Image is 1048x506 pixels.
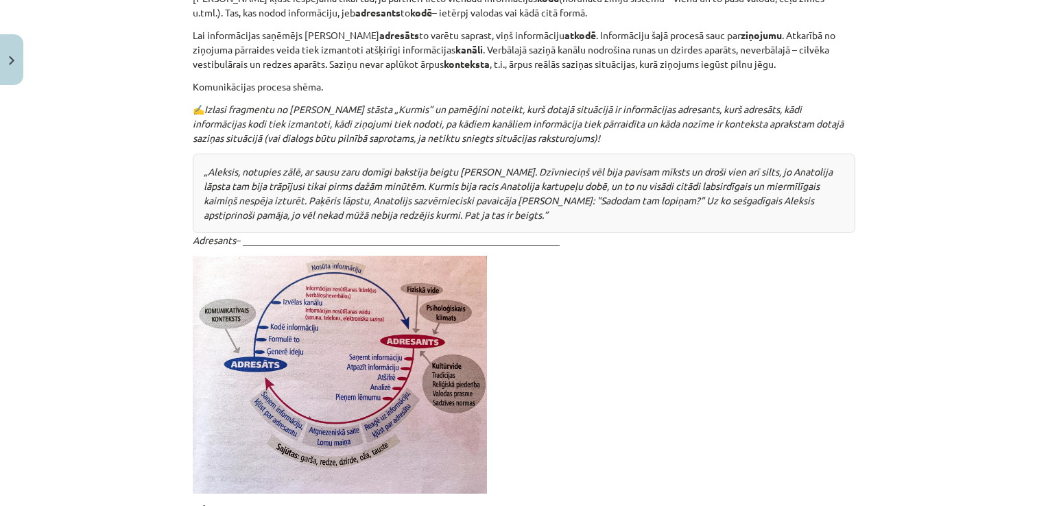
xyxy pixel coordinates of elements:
strong: atkodē [564,29,596,41]
img: Title [193,256,487,494]
strong: ziņojumu [741,29,782,41]
strong: adresants [355,6,401,19]
p: Komunikācijas procesa shēma. [193,80,855,94]
strong: adresāts [379,29,419,41]
em: Adresants [193,234,236,246]
strong: kodē [410,6,432,19]
strong: kanāli [455,43,483,56]
em: Izlasi fragmentu no [PERSON_NAME] stāsta „Kurmis” un pamēģini noteikt, kurš dotajā situācijā ir i... [193,103,844,144]
strong: konteksta [444,58,490,70]
p: – __________________________________________________________________ [193,233,855,248]
p: Lai informācijas saņēmējs [PERSON_NAME] to varētu saprast, viņš informāciju . Informāciju šajā pr... [193,28,855,71]
p: ✍ [193,102,855,145]
img: icon-close-lesson-0947bae3869378f0d4975bcd49f059093ad1ed9edebbc8119c70593378902aed.svg [9,56,14,65]
em: „Aleksis, notupies zālē, ar sausu zaru domīgi bakstīja beigtu [PERSON_NAME]. Dzīvnieciņš vēl bija... [204,165,833,221]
